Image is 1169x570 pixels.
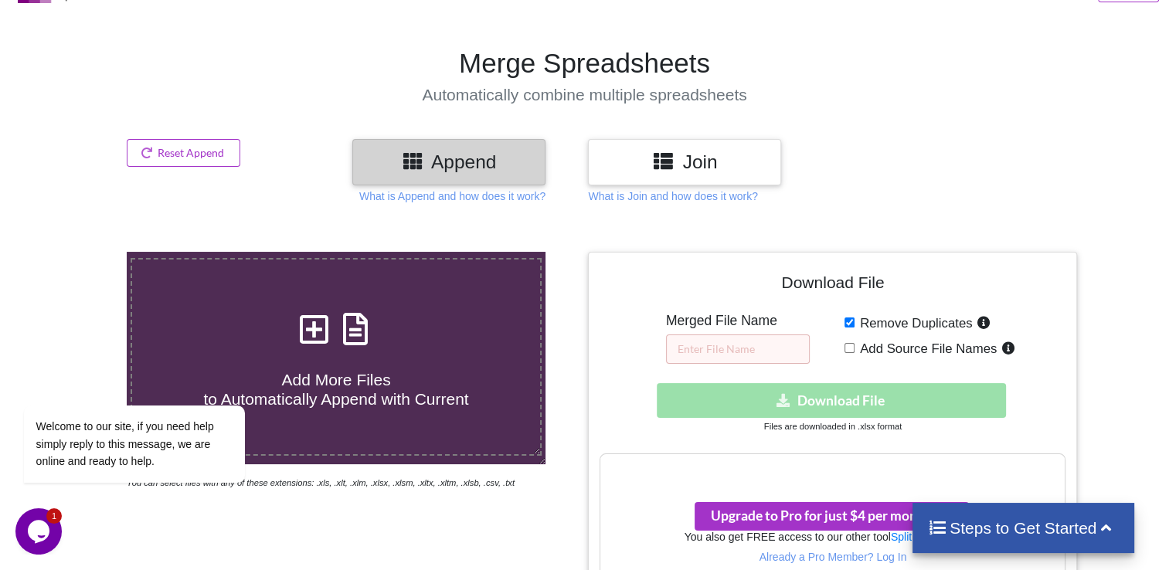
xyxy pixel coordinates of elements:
p: What is Join and how does it work? [588,188,757,204]
button: Reset Append [127,139,241,167]
span: Remove Duplicates [855,316,973,331]
p: What is Append and how does it work? [359,188,545,204]
h3: Join [600,151,770,173]
p: Already a Pro Member? Log In [600,549,1065,565]
small: Files are downloaded in .xlsx format [764,422,902,431]
h5: Merged File Name [666,313,810,329]
input: Enter File Name [666,334,810,364]
h4: Download File [600,263,1065,307]
h6: You also get FREE access to our other tool [600,531,1065,544]
a: Split Spreadsheets [891,531,982,543]
span: Upgrade to Pro for just $4 per month [711,507,953,524]
iframe: chat widget [15,508,65,555]
span: Add Source File Names [855,341,997,356]
h3: Append [364,151,534,173]
h4: Steps to Get Started [928,518,1119,538]
h3: Your files are more than 1 MB [600,462,1065,479]
button: Upgrade to Pro for just $4 per monthsmile [695,502,969,531]
i: You can select files with any of these extensions: .xls, .xlt, .xlm, .xlsx, .xlsm, .xltx, .xltm, ... [127,478,515,487]
iframe: chat widget [15,318,294,500]
span: Add More Files to Automatically Append with Current [203,371,468,408]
